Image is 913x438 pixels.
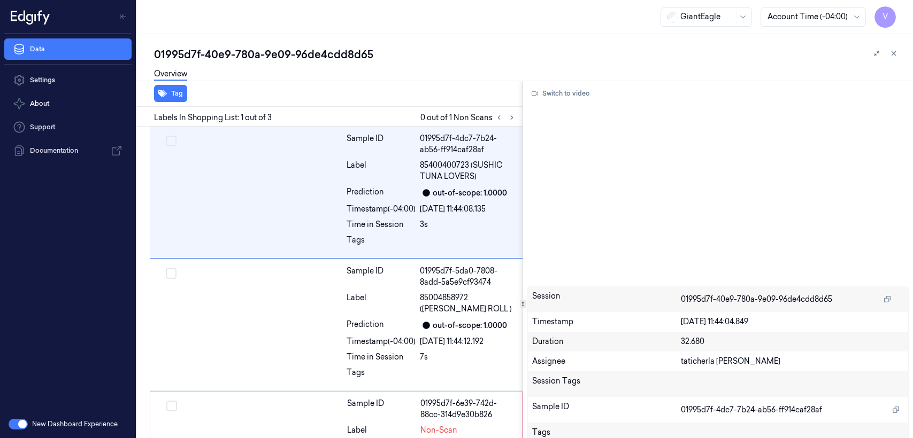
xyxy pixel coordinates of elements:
div: Duration [532,336,681,347]
div: taticherla [PERSON_NAME] [681,356,904,367]
span: Non-Scan [420,425,457,436]
div: Session Tags [532,376,681,393]
div: Tags [347,367,416,384]
button: About [4,93,132,114]
div: Label [347,425,416,436]
div: [DATE] 11:44:08.135 [420,204,516,215]
span: Labels In Shopping List: 1 out of 3 [154,112,272,123]
div: Timestamp (-04:00) [347,204,416,215]
div: [DATE] 11:44:12.192 [420,336,516,347]
div: Prediction [347,186,416,199]
div: 01995d7f-6e39-742d-88cc-314d9e30b826 [420,398,516,420]
button: Toggle Navigation [114,8,132,25]
div: Label [347,292,416,315]
div: Tags [347,234,416,252]
div: Label [347,160,416,182]
div: Sample ID [532,401,681,418]
div: 01995d7f-4dc7-7b24-ab56-ff914caf28af [420,133,516,155]
a: Support [4,116,132,138]
div: 7s [420,351,516,363]
button: Switch to video [527,85,594,102]
div: Session [532,291,681,308]
div: Sample ID [347,265,416,288]
a: Data [4,38,132,60]
div: Time in Session [347,219,416,230]
button: Select row [166,136,177,146]
div: Sample ID [347,398,416,420]
span: 85004858972 ([PERSON_NAME] ROLL ) [420,292,516,315]
a: Documentation [4,140,132,161]
button: Select row [166,401,177,411]
div: 3s [420,219,516,230]
div: Prediction [347,319,416,332]
div: 32.680 [681,336,904,347]
div: Sample ID [347,133,416,155]
button: V [874,6,896,28]
div: Assignee [532,356,681,367]
div: Time in Session [347,351,416,363]
div: 01995d7f-5da0-7808-8add-5a5e9cf93474 [420,265,516,288]
div: 01995d7f-40e9-780a-9e09-96de4cdd8d65 [154,47,904,62]
span: 85400400723 (SUSHIC TUNA LOVERS) [420,160,516,182]
div: out-of-scope: 1.0000 [433,187,507,199]
span: 0 out of 1 Non Scans [420,111,518,124]
span: 01995d7f-4dc7-7b24-ab56-ff914caf28af [681,404,822,416]
div: Timestamp [532,316,681,327]
span: 01995d7f-40e9-780a-9e09-96de4cdd8d65 [681,294,832,305]
a: Overview [154,68,187,81]
div: Timestamp (-04:00) [347,336,416,347]
div: [DATE] 11:44:04.849 [681,316,904,327]
button: Select row [166,268,177,279]
div: out-of-scope: 1.0000 [433,320,507,331]
a: Settings [4,69,132,91]
button: Tag [154,85,187,102]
